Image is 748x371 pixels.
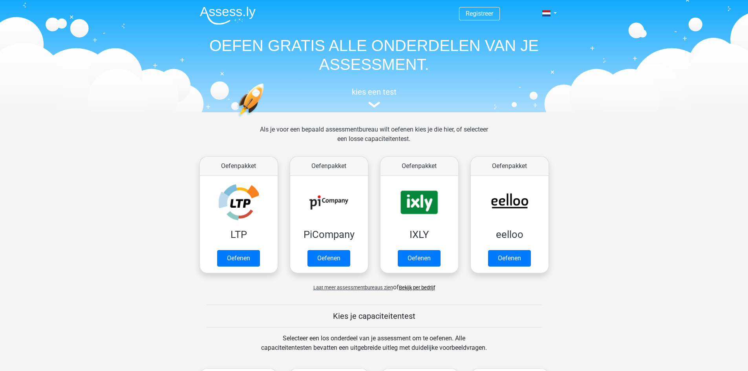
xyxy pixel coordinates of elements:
[398,250,441,267] a: Oefenen
[307,250,350,267] a: Oefenen
[217,250,260,267] a: Oefenen
[194,87,555,97] h5: kies een test
[194,36,555,74] h1: OEFEN GRATIS ALLE ONDERDELEN VAN JE ASSESSMENT.
[207,311,542,321] h5: Kies je capaciteitentest
[194,276,555,292] div: of
[313,285,393,291] span: Laat meer assessmentbureaus zien
[466,10,493,17] a: Registreer
[237,83,294,154] img: oefenen
[399,285,435,291] a: Bekijk per bedrijf
[254,125,494,153] div: Als je voor een bepaald assessmentbureau wilt oefenen kies je die hier, of selecteer een losse ca...
[254,334,494,362] div: Selecteer een los onderdeel van je assessment om te oefenen. Alle capaciteitentesten bevatten een...
[488,250,531,267] a: Oefenen
[368,102,380,108] img: assessment
[200,6,256,25] img: Assessly
[194,87,555,108] a: kies een test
